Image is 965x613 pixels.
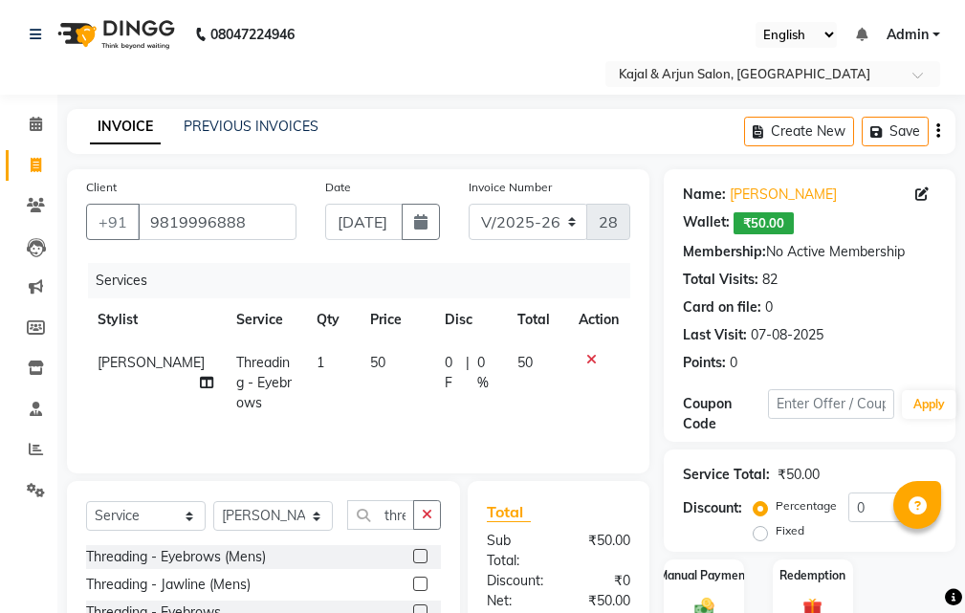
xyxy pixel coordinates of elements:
[559,531,645,571] div: ₹50.00
[317,354,324,371] span: 1
[86,575,251,595] div: Threading - Jawline (Mens)
[683,297,761,317] div: Card on file:
[887,25,929,45] span: Admin
[86,547,266,567] div: Threading - Eyebrows (Mens)
[683,353,726,373] div: Points:
[683,498,742,518] div: Discount:
[517,354,533,371] span: 50
[730,185,837,205] a: [PERSON_NAME]
[445,353,459,393] span: 0 F
[359,298,433,341] th: Price
[768,389,894,419] input: Enter Offer / Coupon Code
[559,571,645,591] div: ₹0
[683,270,758,290] div: Total Visits:
[765,297,773,317] div: 0
[559,591,645,611] div: ₹50.00
[683,185,726,205] div: Name:
[138,204,296,240] input: Search by Name/Mobile/Email/Code
[236,354,292,411] span: Threading - Eyebrows
[472,571,559,591] div: Discount:
[90,110,161,144] a: INVOICE
[184,118,318,135] a: PREVIOUS INVOICES
[902,390,956,419] button: Apply
[730,353,737,373] div: 0
[477,353,494,393] span: 0 %
[225,298,305,341] th: Service
[778,465,820,485] div: ₹50.00
[751,325,823,345] div: 07-08-2025
[433,298,506,341] th: Disc
[762,270,778,290] div: 82
[88,263,645,298] div: Services
[862,117,929,146] button: Save
[210,8,295,61] b: 08047224946
[86,179,117,196] label: Client
[776,497,837,514] label: Percentage
[347,500,414,530] input: Search or Scan
[776,522,804,539] label: Fixed
[567,298,630,341] th: Action
[469,179,552,196] label: Invoice Number
[658,567,750,584] label: Manual Payment
[325,179,351,196] label: Date
[370,354,385,371] span: 50
[683,394,767,434] div: Coupon Code
[472,531,559,571] div: Sub Total:
[472,591,559,611] div: Net:
[683,325,747,345] div: Last Visit:
[734,212,794,234] span: ₹50.00
[98,354,205,371] span: [PERSON_NAME]
[683,465,770,485] div: Service Total:
[49,8,180,61] img: logo
[305,298,359,341] th: Qty
[683,242,766,262] div: Membership:
[744,117,854,146] button: Create New
[487,502,531,522] span: Total
[779,567,845,584] label: Redemption
[683,242,936,262] div: No Active Membership
[506,298,567,341] th: Total
[86,204,140,240] button: +91
[466,353,470,393] span: |
[885,536,946,594] iframe: chat widget
[683,212,730,234] div: Wallet:
[86,298,225,341] th: Stylist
